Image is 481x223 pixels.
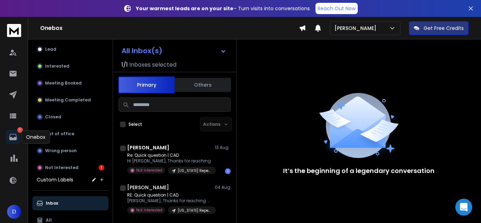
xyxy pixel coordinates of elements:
h3: Inboxes selected [129,61,176,69]
button: D [7,205,21,219]
p: Not Interested [136,168,162,173]
p: [US_STATE] Repeat [178,168,212,173]
p: Wrong person [45,148,77,154]
button: Wrong person [32,144,108,158]
div: Open Intercom Messenger [455,199,472,216]
button: Primary [118,76,175,93]
div: 1 [99,165,104,171]
div: 1 [225,168,231,174]
p: Get Free Credits [424,25,464,32]
a: Reach Out Now [316,3,358,14]
p: Interested [45,63,69,69]
p: 13 Aug [215,145,231,150]
div: Onebox [21,130,50,144]
button: Interested [32,59,108,73]
h1: [PERSON_NAME] [127,144,169,151]
p: Not Interested [45,165,79,171]
p: [US_STATE] Repeat [178,208,212,213]
p: Lead [45,47,56,52]
button: All Inbox(s) [116,44,232,58]
button: Not Interested1 [32,161,108,175]
button: Meeting Completed [32,93,108,107]
p: 1 [17,127,23,133]
button: Meeting Booked [32,76,108,90]
p: [PERSON_NAME] [335,25,379,32]
p: 04 Aug [215,185,231,190]
label: Select [129,122,142,127]
p: Meeting Completed [45,97,91,103]
h3: Custom Labels [37,176,73,183]
span: 1 / 1 [121,61,128,69]
p: Hi [PERSON_NAME], Thanks for reaching [127,158,212,164]
h1: Onebox [40,24,299,32]
p: Not Interested [136,207,162,213]
button: Out of office [32,127,108,141]
p: [PERSON_NAME], Thanks for reaching out, [127,198,212,204]
p: Re: Quick question | CAD [127,153,212,158]
h1: All Inbox(s) [121,47,162,54]
button: Closed [32,110,108,124]
h1: [PERSON_NAME] [127,184,169,191]
button: Others [175,77,231,93]
p: All [46,217,52,223]
p: RE: Quick question | CAD [127,192,212,198]
a: 1 [6,130,20,144]
p: Inbox [46,200,58,206]
p: It’s the beginning of a legendary conversation [283,166,435,176]
p: Closed [45,114,61,120]
p: Out of office [45,131,74,137]
button: Get Free Credits [409,21,469,35]
button: Inbox [32,196,108,210]
img: logo [7,24,21,37]
p: Meeting Booked [45,80,82,86]
p: – Turn visits into conversations [136,5,310,12]
button: Lead [32,42,108,56]
p: Reach Out Now [318,5,356,12]
strong: Your warmest leads are on your site [136,5,233,12]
